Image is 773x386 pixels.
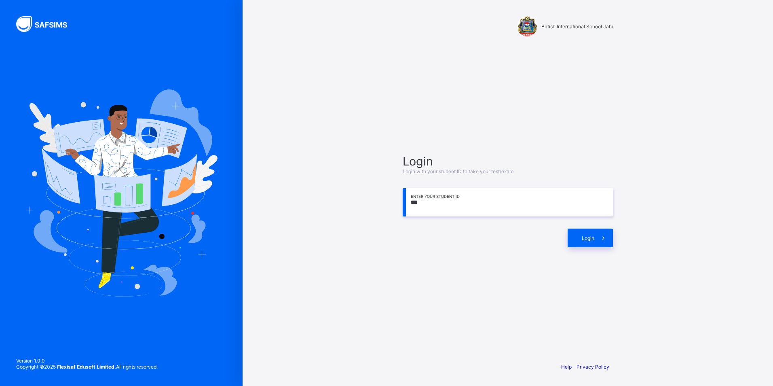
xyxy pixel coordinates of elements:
[582,235,594,241] span: Login
[561,364,572,370] a: Help
[403,168,513,174] span: Login with your student ID to take your test/exam
[16,16,77,32] img: SAFSIMS Logo
[25,89,218,297] img: Hero Image
[541,23,613,30] span: British International School Jahi
[57,364,116,370] strong: Flexisaf Edusoft Limited.
[403,154,613,168] span: Login
[16,358,158,364] span: Version 1.0.0
[577,364,609,370] a: Privacy Policy
[16,364,158,370] span: Copyright © 2025 All rights reserved.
